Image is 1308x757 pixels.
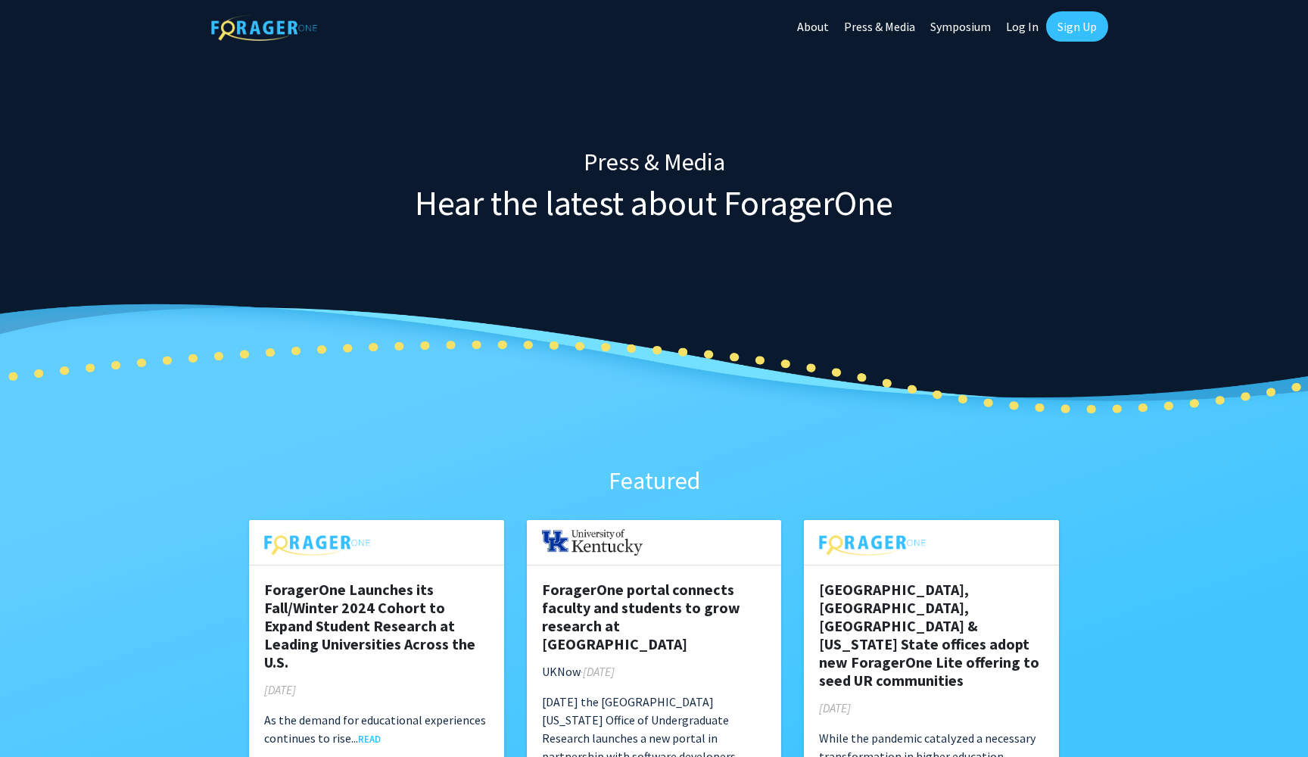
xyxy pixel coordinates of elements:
h3: Featured [249,466,1059,495]
p: As the demand for educational experiences continues to rise... [264,711,489,747]
a: Sign Up [1046,11,1108,42]
h3: Press & Media [249,148,1059,176]
img: ForagerOne Logo [211,14,317,41]
span: [DATE] [583,664,615,679]
h1: Hear the latest about ForagerOne [249,182,1059,224]
iframe: Chat [11,689,64,746]
a: Opens in a new tab [358,733,381,745]
h5: ForagerOne Launches its Fall/Winter 2024 Cohort to Expand Student Research at Leading Universitie... [264,581,489,671]
img: foragerone-logo.png [819,529,925,556]
span: · [581,664,583,679]
p: UKNow [542,662,767,681]
img: UKY.png [542,529,643,556]
img: foragerone-logo.png [264,529,370,556]
span: [DATE] [819,700,851,715]
h5: [GEOGRAPHIC_DATA], [GEOGRAPHIC_DATA], [GEOGRAPHIC_DATA] & [US_STATE] State offices adopt new Fora... [819,581,1044,690]
span: [DATE] [264,682,296,697]
h5: ForagerOne portal connects faculty and students to grow research at [GEOGRAPHIC_DATA] [542,581,767,653]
